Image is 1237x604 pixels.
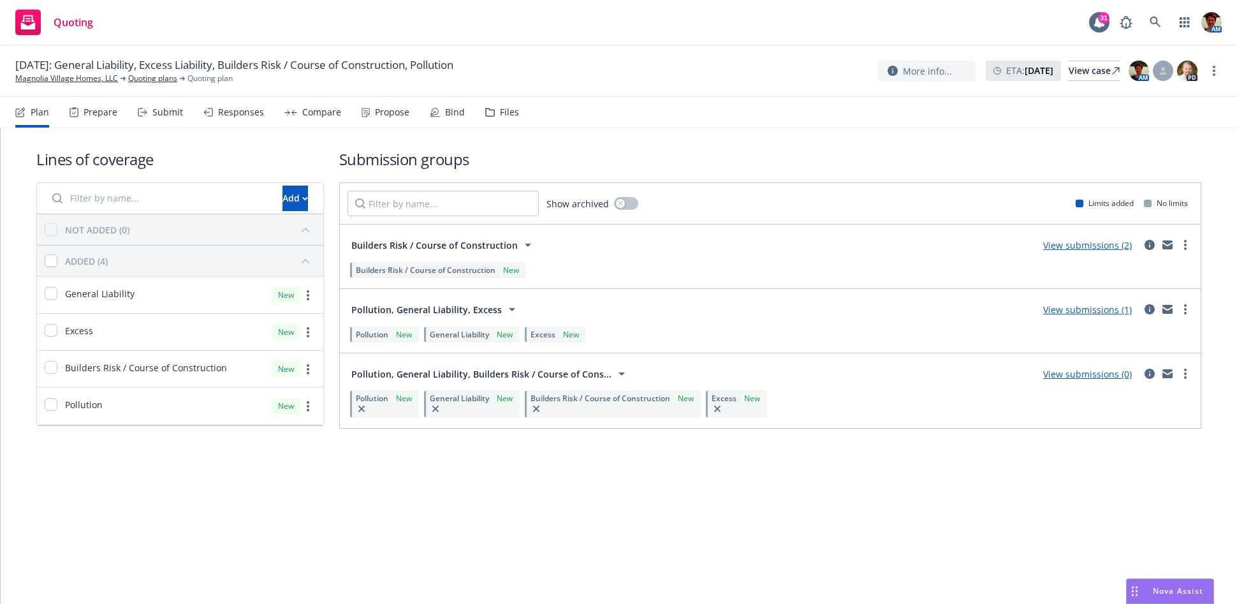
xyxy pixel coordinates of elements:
[1160,302,1175,317] a: mail
[500,107,519,117] div: Files
[445,107,465,117] div: Bind
[65,254,108,268] div: ADDED (4)
[1201,12,1222,33] img: photo
[1178,302,1193,317] a: more
[531,329,555,340] span: Excess
[272,361,300,377] div: New
[300,288,316,303] a: more
[1043,304,1132,316] a: View submissions (1)
[65,361,227,374] span: Builders Risk / Course of Construction
[218,107,264,117] div: Responses
[675,393,696,404] div: New
[1206,63,1222,78] a: more
[300,399,316,414] a: more
[1043,239,1132,251] a: View submissions (2)
[1098,12,1109,24] div: 31
[356,329,388,340] span: Pollution
[302,107,341,117] div: Compare
[494,329,515,340] div: New
[282,186,308,210] div: Add
[430,393,489,404] span: General Liability
[282,186,308,211] button: Add
[356,265,495,276] span: Builders Risk / Course of Construction
[712,393,736,404] span: Excess
[351,239,518,252] span: Builders Risk / Course of Construction
[300,362,316,377] a: more
[15,73,118,84] a: Magnolia Village Homes, LLC
[1142,366,1157,381] a: circleInformation
[1177,61,1197,81] img: photo
[65,219,316,240] button: NOT ADDED (0)
[187,73,233,84] span: Quoting plan
[1160,366,1175,381] a: mail
[1025,64,1053,77] strong: [DATE]
[1142,302,1157,317] a: circleInformation
[375,107,409,117] div: Propose
[65,287,135,300] span: General Liability
[272,324,300,340] div: New
[1144,198,1188,209] div: No limits
[1043,368,1132,380] a: View submissions (0)
[348,232,539,258] button: Builders Risk / Course of Construction
[903,64,952,78] span: More info...
[560,329,582,340] div: New
[128,73,177,84] a: Quoting plans
[1172,10,1197,35] a: Switch app
[348,191,539,216] input: Filter by name...
[31,107,49,117] div: Plan
[65,398,103,411] span: Pollution
[1006,64,1053,77] span: ETA :
[152,107,183,117] div: Submit
[1076,198,1134,209] div: Limits added
[1127,579,1143,603] div: Drag to move
[351,367,611,381] span: Pollution, General Liability, Builders Risk / Course of Cons...
[1178,237,1193,253] a: more
[501,265,522,276] div: New
[877,61,976,82] button: More info...
[54,17,93,27] span: Quoting
[494,393,515,404] div: New
[272,398,300,414] div: New
[348,361,633,387] button: Pollution, General Liability, Builders Risk / Course of Cons...
[1153,586,1203,596] span: Nova Assist
[1126,578,1214,604] button: Nova Assist
[742,393,763,404] div: New
[393,329,414,340] div: New
[65,324,93,337] span: Excess
[272,287,300,303] div: New
[339,149,1201,170] h1: Submission groups
[430,329,489,340] span: General Liability
[10,4,98,40] a: Quoting
[45,186,275,211] input: Filter by name...
[300,325,316,340] a: more
[65,223,129,237] div: NOT ADDED (0)
[1143,10,1168,35] a: Search
[531,393,670,404] span: Builders Risk / Course of Construction
[1069,61,1120,81] a: View case
[36,149,324,170] h1: Lines of coverage
[1113,10,1139,35] a: Report a Bug
[1129,61,1149,81] img: photo
[65,251,316,271] button: ADDED (4)
[1069,61,1120,80] div: View case
[1160,237,1175,253] a: mail
[84,107,117,117] div: Prepare
[351,303,502,316] span: Pollution, General Liability, Excess
[546,197,609,210] span: Show archived
[1178,366,1193,381] a: more
[1142,237,1157,253] a: circleInformation
[348,297,523,322] button: Pollution, General Liability, Excess
[356,393,388,404] span: Pollution
[15,57,453,73] span: [DATE]: General Liability, Excess Liability, Builders Risk / Course of Construction, Pollution
[393,393,414,404] div: New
